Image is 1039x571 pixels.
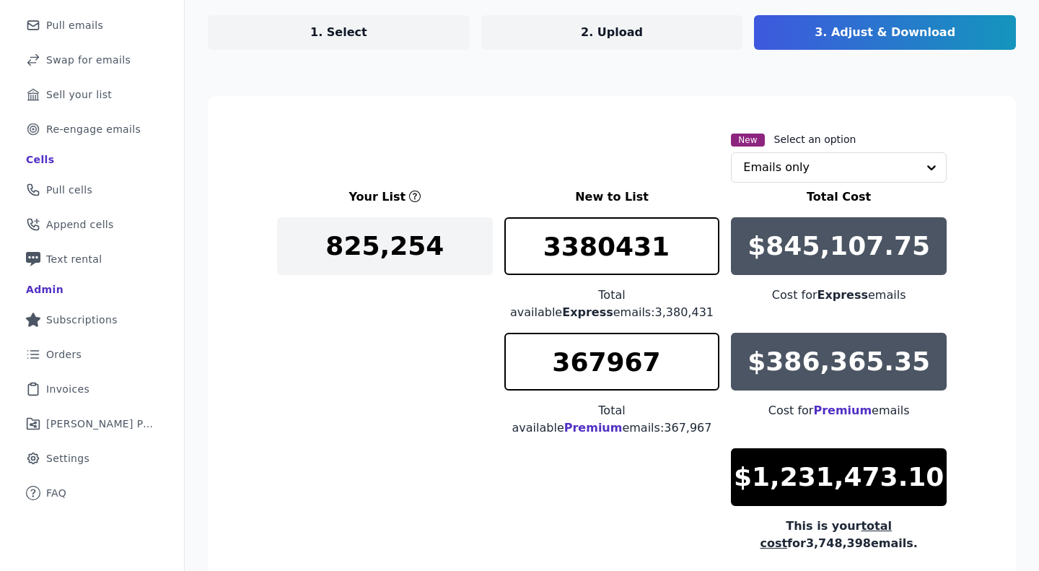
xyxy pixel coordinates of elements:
[46,122,141,136] span: Re-engage emails
[774,132,856,147] label: Select an option
[46,217,114,232] span: Append cells
[26,282,63,297] div: Admin
[813,404,872,417] span: Premium
[12,79,172,110] a: Sell your list
[325,232,444,261] p: 825,254
[12,477,172,509] a: FAQ
[504,402,720,437] div: Total available emails: 367,967
[754,15,1016,50] a: 3. Adjust & Download
[581,24,643,41] p: 2. Upload
[310,24,367,41] p: 1. Select
[12,44,172,76] a: Swap for emails
[504,287,720,321] div: Total available emails: 3,380,431
[208,15,470,50] a: 1. Select
[12,209,172,240] a: Append cells
[12,9,172,41] a: Pull emails
[504,188,720,206] h3: New to List
[734,463,944,492] p: $1,231,473.10
[46,451,89,466] span: Settings
[46,183,92,197] span: Pull cells
[26,152,54,167] div: Cells
[12,113,172,145] a: Re-engage emails
[817,288,869,302] span: Express
[46,486,66,500] span: FAQ
[562,305,613,319] span: Express
[348,188,405,206] h3: Your List
[46,313,118,327] span: Subscriptions
[481,15,743,50] a: 2. Upload
[46,53,131,67] span: Swap for emails
[731,287,947,304] div: Cost for emails
[46,252,102,266] span: Text rental
[748,347,930,376] p: $386,365.35
[12,304,172,336] a: Subscriptions
[12,174,172,206] a: Pull cells
[731,402,947,419] div: Cost for emails
[731,134,764,147] span: New
[46,87,112,102] span: Sell your list
[748,232,930,261] p: $845,107.75
[12,243,172,275] a: Text rental
[731,188,947,206] h3: Total Cost
[815,24,955,41] p: 3. Adjust & Download
[12,373,172,405] a: Invoices
[564,421,623,435] span: Premium
[12,443,172,474] a: Settings
[46,347,82,362] span: Orders
[731,518,947,552] div: This is your for 3,748,398 emails.
[12,408,172,440] a: [PERSON_NAME] Performance
[46,18,103,32] span: Pull emails
[46,382,89,396] span: Invoices
[12,339,172,370] a: Orders
[46,417,155,431] span: [PERSON_NAME] Performance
